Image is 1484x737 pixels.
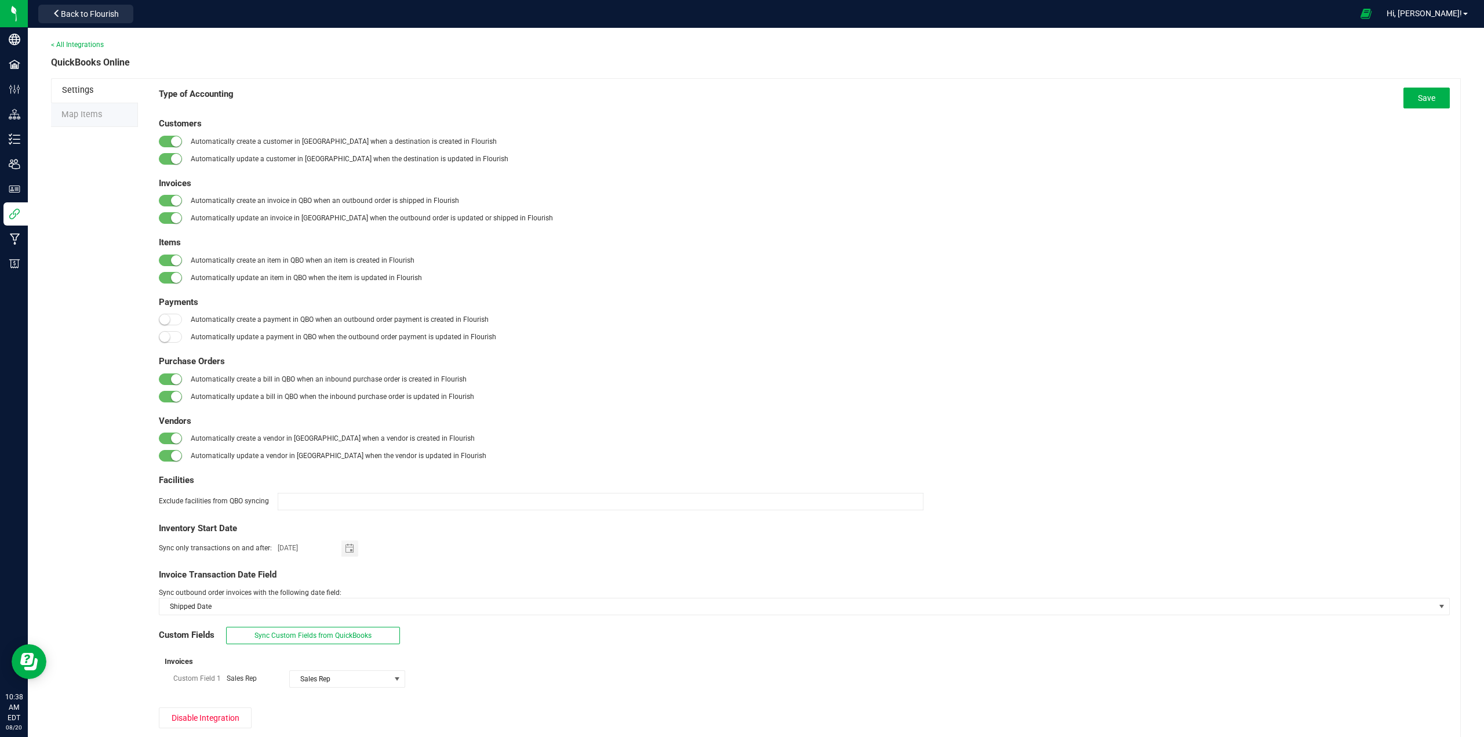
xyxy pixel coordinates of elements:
[159,416,191,426] span: Vendors
[51,41,104,49] a: < All Integrations
[159,237,181,248] span: Items
[341,540,358,557] span: Toggle calendar
[191,452,486,460] span: Automatically update a vendor in [GEOGRAPHIC_DATA] when the vendor is updated in Flourish
[159,118,202,129] span: Customers
[9,258,20,270] inline-svg: Billing
[5,692,23,723] p: 10:38 AM EDT
[159,598,1435,615] span: Shipped Date
[38,5,133,23] button: Back to Flourish
[159,707,252,728] button: Disable Integration
[191,333,496,341] span: Automatically update a payment in QBO when the outbound order payment is updated in Flourish
[9,34,20,45] inline-svg: Company
[9,59,20,70] inline-svg: Facilities
[61,110,102,119] span: Map Items
[159,89,234,99] span: Type of Accounting
[172,713,239,723] span: Disable Integration
[9,133,20,145] inline-svg: Inventory
[51,56,130,70] span: QuickBooks Online
[191,137,497,146] span: Automatically create a customer in [GEOGRAPHIC_DATA] when a destination is created in Flourish
[191,315,489,324] span: Automatically create a payment in QBO when an outbound order payment is created in Flourish
[1353,2,1379,25] span: Open Ecommerce Menu
[191,256,414,264] span: Automatically create an item in QBO when an item is created in Flourish
[227,674,257,682] span: Sales Rep
[159,356,225,366] span: Purchase Orders
[159,544,272,552] span: Sync only transactions on and after:
[12,644,46,679] iframe: Resource center
[159,523,237,533] span: Inventory Start Date
[1387,9,1462,18] span: Hi, [PERSON_NAME]!
[159,475,194,485] span: Facilities
[173,674,221,682] span: Custom Field 1
[159,178,191,188] span: Invoices
[191,274,422,282] span: Automatically update an item in QBO when the item is updated in Flourish
[62,85,93,95] span: Settings
[159,569,277,580] span: Invoice Transaction Date Field
[191,197,459,205] span: Automatically create an invoice in QBO when an outbound order is shipped in Flourish
[1403,88,1450,108] button: Save
[5,723,23,732] p: 08/20
[191,393,474,401] span: Automatically update a bill in QBO when the inbound purchase order is updated in Flourish
[191,214,553,222] span: Automatically update an invoice in [GEOGRAPHIC_DATA] when the outbound order is updated or shippe...
[191,155,508,163] span: Automatically update a customer in [GEOGRAPHIC_DATA] when the destination is updated in Flourish
[9,108,20,120] inline-svg: Distribution
[9,83,20,95] inline-svg: Configuration
[61,9,119,19] span: Back to Flourish
[9,208,20,220] inline-svg: Integrations
[1418,93,1435,103] span: Save
[159,297,198,307] span: Payments
[9,183,20,195] inline-svg: User Roles
[9,158,20,170] inline-svg: Users
[226,627,400,644] button: Sync Custom Fields from QuickBooks
[159,589,341,597] span: Sync outbound order invoices with the following date field:
[159,629,214,642] span: Custom Fields
[191,434,475,442] span: Automatically create a vendor in [GEOGRAPHIC_DATA] when a vendor is created in Flourish
[290,671,390,687] span: Sales Rep
[254,631,372,640] span: Sync Custom Fields from QuickBooks
[165,656,1450,667] span: Invoices
[191,375,467,383] span: Automatically create a bill in QBO when an inbound purchase order is created in Flourish
[9,233,20,245] inline-svg: Manufacturing
[159,497,269,505] span: Exclude facilities from QBO syncing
